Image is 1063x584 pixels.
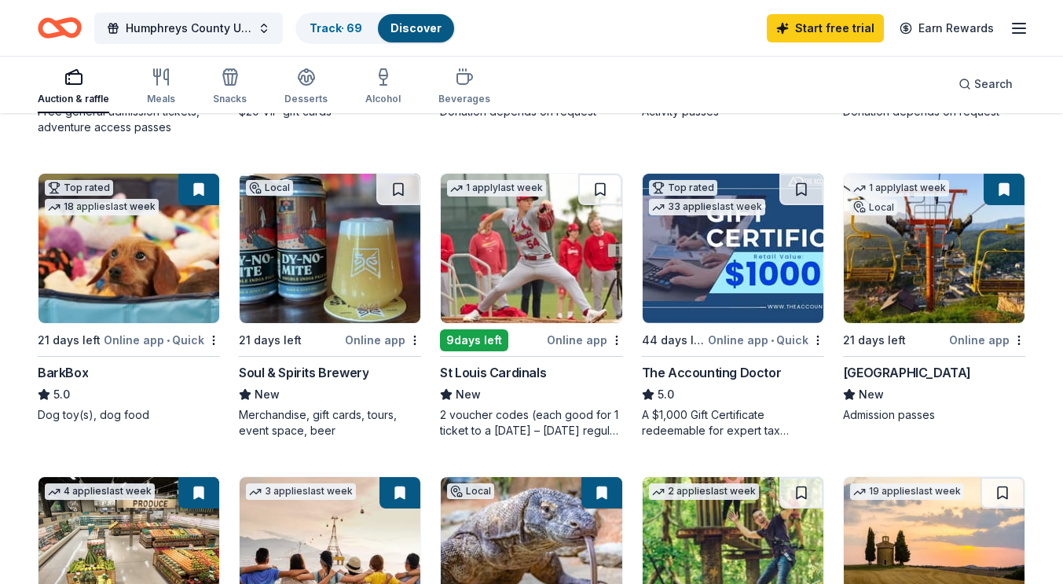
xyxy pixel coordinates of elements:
[649,180,717,196] div: Top rated
[295,13,456,44] button: Track· 69Discover
[284,61,328,113] button: Desserts
[310,21,362,35] a: Track· 69
[844,174,1025,323] img: Image for Gatlinburg Skypark
[456,385,481,404] span: New
[642,407,824,439] div: A $1,000 Gift Certificate redeemable for expert tax preparation or tax resolution services—recipi...
[843,363,971,382] div: [GEOGRAPHIC_DATA]
[53,385,70,404] span: 5.0
[45,180,113,196] div: Top rated
[642,363,782,382] div: The Accounting Doctor
[649,483,759,500] div: 2 applies last week
[38,104,220,135] div: Free general admission tickets, adventure access passes
[658,385,674,404] span: 5.0
[649,199,765,215] div: 33 applies last week
[45,483,155,500] div: 4 applies last week
[94,13,283,44] button: Humphreys County United Way Radio Auction
[38,174,219,323] img: Image for BarkBox
[642,173,824,439] a: Image for The Accounting DoctorTop rated33 applieslast week44 days leftOnline app•QuickThe Accoun...
[213,61,247,113] button: Snacks
[447,180,546,197] div: 1 apply last week
[767,14,884,42] a: Start free trial
[890,14,1003,42] a: Earn Rewards
[440,363,546,382] div: St Louis Cardinals
[850,200,897,215] div: Local
[239,363,368,382] div: Soul & Spirits Brewery
[239,407,421,439] div: Merchandise, gift cards, tours, event space, beer
[147,61,175,113] button: Meals
[390,21,442,35] a: Discover
[440,173,622,439] a: Image for St Louis Cardinals1 applylast week9days leftOnline appSt Louis CardinalsNew2 voucher co...
[246,483,356,500] div: 3 applies last week
[708,330,824,350] div: Online app Quick
[949,330,1025,350] div: Online app
[345,330,421,350] div: Online app
[246,180,293,196] div: Local
[45,199,159,215] div: 18 applies last week
[38,93,109,105] div: Auction & raffle
[440,329,508,351] div: 9 days left
[240,174,420,323] img: Image for Soul & Spirits Brewery
[167,334,170,347] span: •
[441,174,621,323] img: Image for St Louis Cardinals
[213,93,247,105] div: Snacks
[771,334,774,347] span: •
[147,93,175,105] div: Meals
[284,93,328,105] div: Desserts
[859,385,884,404] span: New
[365,61,401,113] button: Alcohol
[547,330,623,350] div: Online app
[365,93,401,105] div: Alcohol
[850,180,949,197] div: 1 apply last week
[440,407,622,439] div: 2 voucher codes (each good for 1 ticket to a [DATE] – [DATE] regular season Cardinals game)
[447,483,494,499] div: Local
[974,75,1013,94] span: Search
[255,385,280,404] span: New
[126,19,251,38] span: Humphreys County United Way Radio Auction
[104,330,220,350] div: Online app Quick
[239,331,302,350] div: 21 days left
[643,174,823,323] img: Image for The Accounting Doctor
[642,331,705,350] div: 44 days left
[946,68,1025,100] button: Search
[850,483,964,500] div: 19 applies last week
[438,61,490,113] button: Beverages
[38,363,88,382] div: BarkBox
[38,9,82,46] a: Home
[843,331,906,350] div: 21 days left
[38,173,220,423] a: Image for BarkBoxTop rated18 applieslast week21 days leftOnline app•QuickBarkBox5.0Dog toy(s), do...
[438,93,490,105] div: Beverages
[239,173,421,439] a: Image for Soul & Spirits BreweryLocal21 days leftOnline appSoul & Spirits BreweryNewMerchandise, ...
[38,331,101,350] div: 21 days left
[38,61,109,113] button: Auction & raffle
[843,173,1025,423] a: Image for Gatlinburg Skypark1 applylast weekLocal21 days leftOnline app[GEOGRAPHIC_DATA]NewAdmiss...
[843,407,1025,423] div: Admission passes
[38,407,220,423] div: Dog toy(s), dog food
